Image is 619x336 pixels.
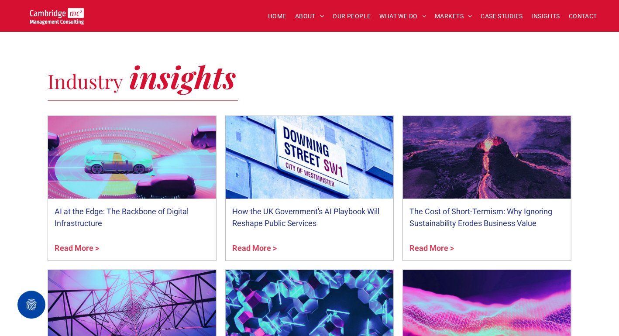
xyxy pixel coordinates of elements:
a: Read More > [409,242,564,254]
a: Read More > [232,242,387,254]
a: HOME [264,9,291,23]
a: Your Business Transformed | Cambridge Management Consulting [30,9,84,18]
a: WHAT WE DO [375,9,431,23]
a: MARKETS [430,9,476,23]
span: insights [129,55,236,96]
img: Go to Homepage [30,8,84,24]
span: Industry [48,67,123,93]
a: Volcano lava lake [403,116,571,199]
a: ABOUT [291,9,329,23]
a: INSIGHTS [527,9,564,23]
a: How the UK Government's AI Playbook Will Reshape Public Services [232,205,387,229]
a: AI at the Edge: The Backbone of Digital Infrastructure [55,205,210,229]
a: The Cost of Short-Termism: Why Ignoring Sustainability Erodes Business Value [409,205,564,229]
a: Illustration of EV sensor fields [48,116,216,199]
a: CONTACT [564,9,602,23]
a: A close-up of the Downing St sign [226,116,394,199]
a: OUR PEOPLE [328,9,375,23]
a: Read More > [55,242,210,254]
a: CASE STUDIES [477,9,527,23]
